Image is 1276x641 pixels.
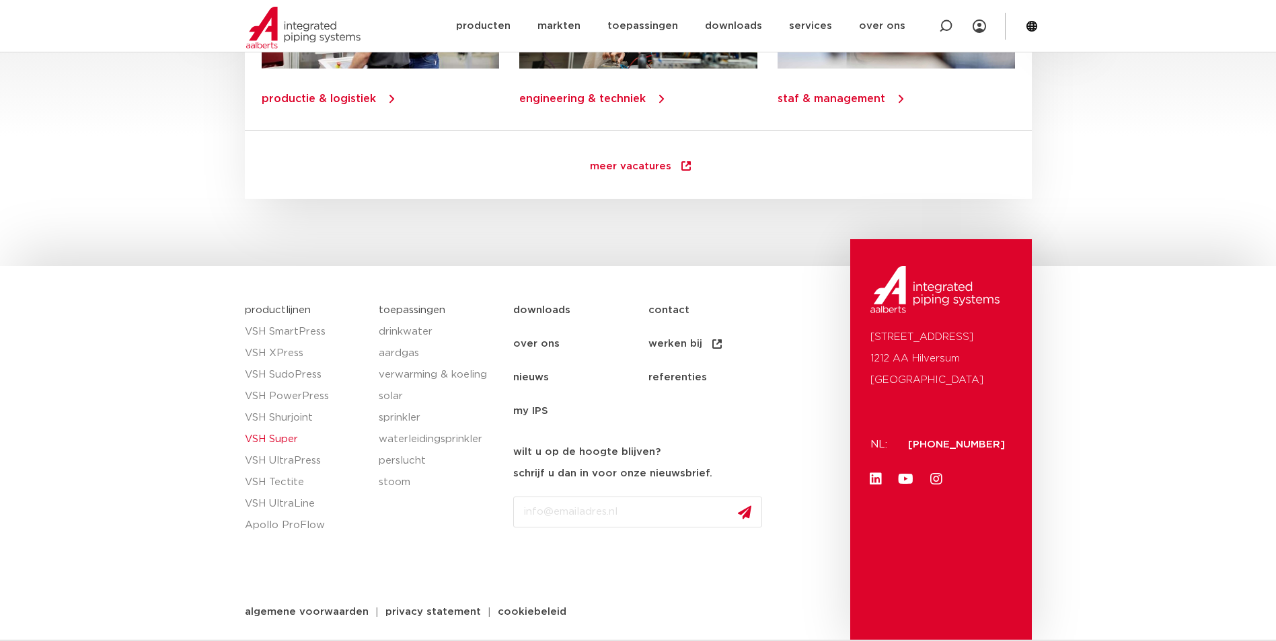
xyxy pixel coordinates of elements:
a: aardgas [379,343,500,364]
strong: wilt u op de hoogte blijven? [513,447,661,457]
a: engineering & techniek [519,93,646,104]
a: perslucht [379,450,500,472]
iframe: reCAPTCHA [513,538,718,591]
a: VSH UltraLine [245,493,366,515]
strong: schrijf u dan in voor onze nieuwsbrief. [513,468,712,478]
a: VSH UltraPress [245,450,366,472]
a: privacy statement [375,607,491,617]
a: my IPS [513,394,648,428]
a: downloads [513,294,648,327]
a: sprinkler [379,407,500,429]
a: productlijnen [245,305,311,315]
a: Apollo ProFlow [245,515,366,536]
a: verwarming & koeling [379,364,500,386]
a: waterleidingsprinkler [379,429,500,450]
span: cookiebeleid [498,607,566,617]
a: VSH SudoPress [245,364,366,386]
a: VSH Super [245,429,366,450]
a: staf & management [777,93,885,104]
img: send.svg [738,505,751,519]
span: meer vacatures [590,161,671,175]
a: VSH Shurjoint [245,407,366,429]
a: werken bij [648,327,784,361]
a: stoom [379,472,500,493]
a: VSH Tectite [245,472,366,493]
span: algemene voorwaarden [245,607,369,617]
a: referenties [648,361,784,394]
a: contact [648,294,784,327]
a: solar [379,386,500,407]
p: [STREET_ADDRESS] 1212 AA Hilversum [GEOGRAPHIC_DATA] [870,327,1012,391]
a: VSH SmartPress [245,321,366,343]
a: VSH PowerPress [245,386,366,407]
a: algemene voorwaarden [235,607,379,617]
a: drinkwater [379,321,500,343]
nav: Menu [513,294,843,428]
a: nieuws [513,361,648,394]
a: meer vacatures [563,148,720,185]
a: cookiebeleid [488,607,576,617]
p: NL: [870,434,892,456]
a: over ons [513,327,648,361]
input: info@emailadres.nl [513,497,762,527]
span: privacy statement [385,607,481,617]
a: toepassingen [379,305,445,315]
a: productie & logistiek [262,93,376,104]
a: VSH XPress [245,343,366,364]
a: [PHONE_NUMBER] [908,439,1005,450]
